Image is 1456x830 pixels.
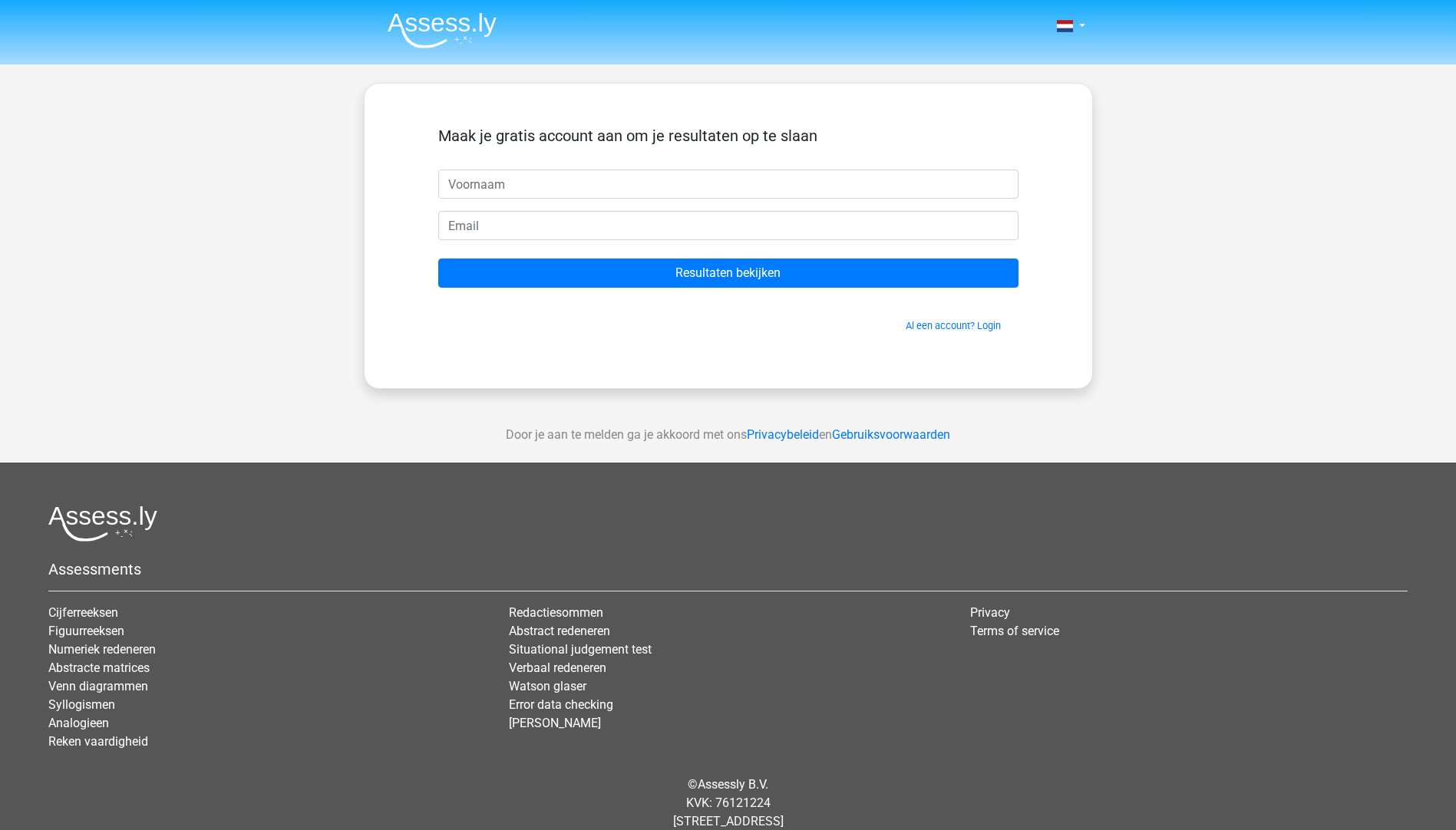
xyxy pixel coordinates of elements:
a: Analogieen [48,716,109,730]
a: Watson glaser [509,679,586,693]
a: Cijferreeksen [48,605,118,620]
a: Syllogismen [48,697,115,712]
a: Privacybeleid [747,427,819,442]
h5: Maak je gratis account aan om je resultaten op te slaan [438,127,1019,145]
a: Assessly B.V. [698,777,768,792]
a: Redactiesommen [509,605,603,620]
a: Al een account? Login [906,320,1001,331]
img: Assessly [388,12,497,48]
input: Voornaam [438,170,1019,199]
a: Terms of service [970,624,1059,638]
a: Gebruiksvoorwaarden [832,427,950,442]
a: Privacy [970,605,1010,620]
a: Abstracte matrices [48,660,150,675]
a: Venn diagrammen [48,679,148,693]
a: Reken vaardigheid [48,734,148,749]
h5: Assessments [48,560,1408,578]
a: Figuurreeksen [48,624,124,638]
a: Error data checking [509,697,613,712]
a: Situational judgement test [509,642,652,657]
input: Email [438,211,1019,240]
a: Abstract redeneren [509,624,610,638]
input: Resultaten bekijken [438,259,1019,288]
a: Numeriek redeneren [48,642,156,657]
a: Verbaal redeneren [509,660,606,675]
img: Assessly logo [48,506,157,542]
a: [PERSON_NAME] [509,716,601,730]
